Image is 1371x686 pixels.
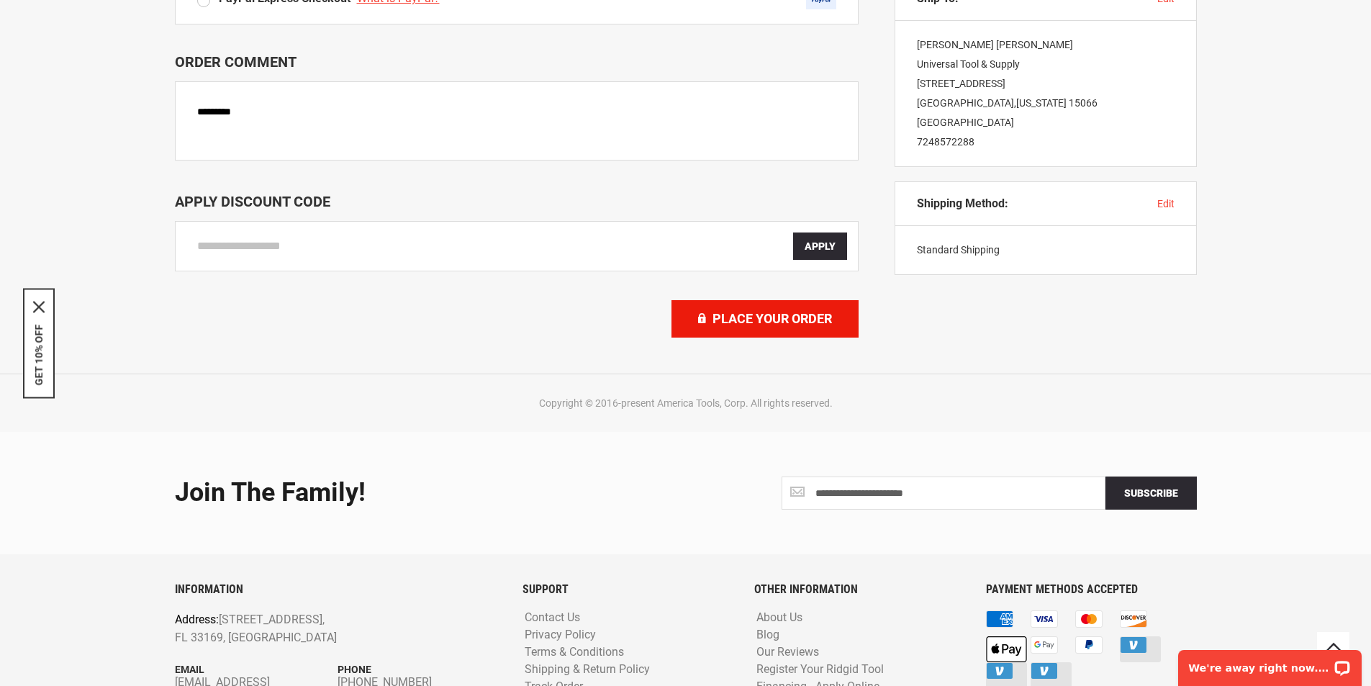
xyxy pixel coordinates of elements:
[805,240,836,252] span: Apply
[712,311,832,326] span: Place Your Order
[895,21,1196,166] div: [PERSON_NAME] [PERSON_NAME] Universal Tool & Supply [STREET_ADDRESS] [GEOGRAPHIC_DATA] , 15066 [G...
[671,300,859,338] button: Place Your Order
[33,301,45,312] button: Close
[753,646,823,659] a: Our Reviews
[793,233,847,260] button: Apply
[175,193,330,210] span: Apply Discount Code
[175,662,338,677] p: Email
[1157,198,1175,209] span: edit
[338,662,501,677] p: Phone
[1016,97,1067,109] span: [US_STATE]
[917,136,974,148] a: 7248572288
[171,396,1200,410] div: Copyright © 2016-present America Tools, Corp. All rights reserved.
[521,663,653,677] a: Shipping & Return Policy
[33,301,45,312] svg: close icon
[1157,197,1175,211] button: edit
[986,583,1196,596] h6: PAYMENT METHODS ACCEPTED
[522,583,733,596] h6: SUPPORT
[753,663,887,677] a: Register Your Ridgid Tool
[754,583,964,596] h6: OTHER INFORMATION
[175,53,859,71] p: Order Comment
[917,244,1000,256] span: Standard Shipping
[753,628,783,642] a: Blog
[521,611,584,625] a: Contact Us
[1169,641,1371,686] iframe: LiveChat chat widget
[175,479,675,507] div: Join the Family!
[521,646,628,659] a: Terms & Conditions
[175,610,436,647] p: [STREET_ADDRESS], FL 33169, [GEOGRAPHIC_DATA]
[33,324,45,385] button: GET 10% OFF
[175,583,501,596] h6: INFORMATION
[521,628,599,642] a: Privacy Policy
[1124,487,1178,499] span: Subscribe
[753,611,806,625] a: About Us
[175,613,219,626] span: Address:
[917,197,1008,211] span: Shipping Method:
[1105,477,1197,510] button: Subscribe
